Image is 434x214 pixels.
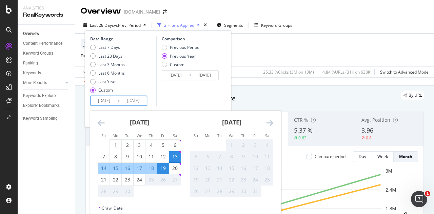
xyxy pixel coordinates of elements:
[261,22,292,28] div: Keyword Groups
[169,162,181,174] td: Choose Saturday, September 20, 2025 as your check-in date. It’s available.
[110,142,121,149] div: 1
[23,70,41,77] div: Keywords
[23,30,39,37] div: Overview
[214,165,225,172] div: 14
[122,188,133,195] div: 30
[23,102,60,109] div: Explorer Bookmarks
[266,119,273,127] div: Move forward to switch to the next month.
[226,174,238,186] td: Not available. Wednesday, October 22, 2025
[23,50,70,57] a: Keyword Groups
[23,60,38,67] div: Ranking
[23,50,53,57] div: Keyword Groups
[110,139,122,151] td: Choose Monday, September 1, 2025 as your check-in date. It’s available.
[122,162,134,174] td: Selected. Tuesday, September 16, 2025
[120,96,147,105] input: End Date
[226,186,238,197] td: Not available. Wednesday, October 29, 2025
[238,162,250,174] td: Not available. Thursday, October 16, 2025
[169,151,181,162] td: Selected as start date. Saturday, September 13, 2025
[162,53,199,59] div: Previous Year
[202,176,214,183] div: 20
[250,165,261,172] div: 17
[238,153,249,160] div: 9
[157,162,169,174] td: Selected as end date. Friday, September 19, 2025
[101,133,106,138] small: Su
[122,153,133,160] div: 9
[169,153,181,160] div: 13
[98,44,120,50] div: Last 7 Days
[125,133,130,138] small: Tu
[294,126,313,134] span: 5.37 %
[110,188,121,195] div: 29
[23,115,58,122] div: Keyword Sampling
[134,165,145,172] div: 17
[261,174,273,186] td: Not available. Saturday, October 25, 2025
[134,176,145,183] div: 24
[361,117,390,123] span: Avg. Position
[155,20,202,31] button: 2 Filters Applied
[98,70,125,76] div: Last 6 Months
[169,139,181,151] td: Choose Saturday, September 6, 2025 as your check-in date. It’s available.
[214,174,226,186] td: Not available. Tuesday, October 21, 2025
[98,188,110,195] div: 28
[110,153,121,160] div: 8
[23,40,70,47] a: Content Performance
[90,111,281,205] div: Calendar
[157,142,169,149] div: 5
[190,174,202,186] td: Not available. Sunday, October 19, 2025
[315,154,348,159] div: Compare periods
[23,70,70,77] a: Keywords
[214,151,226,162] td: Not available. Tuesday, October 7, 2025
[191,71,218,80] input: End Date
[241,133,245,138] small: Th
[23,79,63,86] a: More Reports
[214,162,226,174] td: Not available. Tuesday, October 14, 2025
[102,205,123,211] div: Crawl Date
[250,174,261,186] td: Not available. Friday, October 24, 2025
[137,133,142,138] small: We
[294,117,308,123] span: CTR %
[134,151,145,162] td: Choose Wednesday, September 10, 2025 as your check-in date. It’s available.
[386,168,392,174] text: 3M
[399,154,412,159] div: Month
[238,139,250,151] td: Not available. Thursday, October 2, 2025
[169,165,181,172] div: 20
[145,174,157,186] td: Not available. Thursday, September 25, 2025
[226,151,238,162] td: Not available. Wednesday, October 8, 2025
[190,165,202,172] div: 12
[238,142,249,149] div: 2
[23,92,70,99] a: Keywords Explorer
[110,176,121,183] div: 22
[98,165,110,172] div: 14
[130,118,149,126] strong: [DATE]
[226,176,237,183] div: 22
[81,5,121,17] div: Overview
[23,60,70,67] a: Ranking
[91,96,118,105] input: Start Date
[110,165,121,172] div: 15
[134,139,145,151] td: Choose Wednesday, September 3, 2025 as your check-in date. It’s available.
[110,174,122,186] td: Choose Monday, September 22, 2025 as your check-in date. It’s available.
[122,151,134,162] td: Choose Tuesday, September 9, 2025 as your check-in date. It’s available.
[98,151,110,162] td: Choose Sunday, September 7, 2025 as your check-in date. It’s available.
[190,153,202,160] div: 5
[250,162,261,174] td: Not available. Friday, October 17, 2025
[409,93,422,97] span: By URL
[90,36,155,42] div: Date Range
[226,165,237,172] div: 15
[122,142,133,149] div: 2
[261,153,273,160] div: 11
[164,22,194,28] div: 2 Filters Applied
[122,186,134,197] td: Not available. Tuesday, September 30, 2025
[190,186,202,197] td: Not available. Sunday, October 26, 2025
[98,174,110,186] td: Choose Sunday, September 21, 2025 as your check-in date. It’s available.
[263,69,314,75] div: 25.33 % Clicks ( 3M on 13M )
[110,162,122,174] td: Selected. Monday, September 15, 2025
[238,176,249,183] div: 23
[81,66,100,77] button: Apply
[149,133,153,138] small: Th
[238,174,250,186] td: Not available. Thursday, October 23, 2025
[98,162,110,174] td: Selected. Sunday, September 14, 2025
[145,162,157,174] td: Selected. Thursday, September 18, 2025
[202,186,214,197] td: Not available. Monday, October 27, 2025
[202,165,214,172] div: 13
